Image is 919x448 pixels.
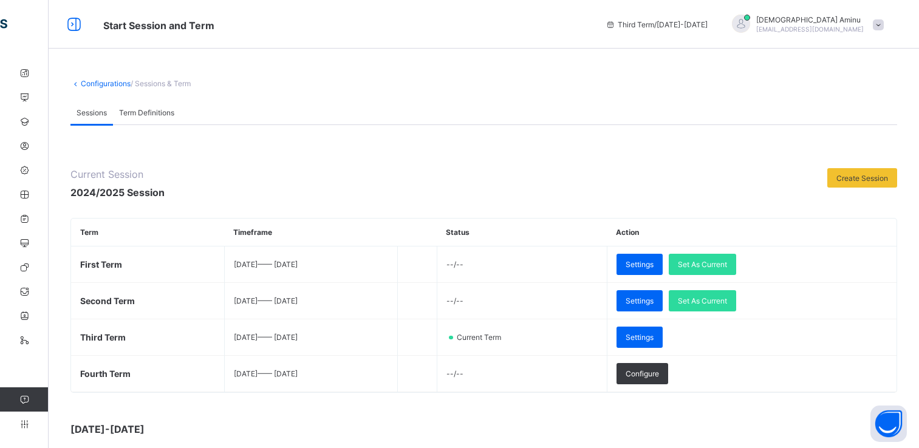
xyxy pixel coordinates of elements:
[234,369,298,378] span: [DATE] —— [DATE]
[70,168,165,180] span: Current Session
[437,356,607,392] td: --/--
[70,423,313,435] span: [DATE]-[DATE]
[80,368,131,379] span: Fourth Term
[81,79,131,88] a: Configurations
[678,296,727,305] span: Set As Current
[103,19,214,32] span: Start Session and Term
[80,296,135,306] span: Second Term
[80,259,122,270] span: First Term
[836,174,888,183] span: Create Session
[626,369,659,378] span: Configure
[678,260,727,269] span: Set As Current
[437,283,607,319] td: --/--
[70,186,165,199] span: 2024/2025 Session
[437,246,607,283] td: --/--
[606,20,708,29] span: session/term information
[720,15,890,35] div: HafsahAminu
[607,219,897,246] th: Action
[870,406,907,442] button: Open asap
[119,108,174,117] span: Term Definitions
[234,333,298,342] span: [DATE] —— [DATE]
[756,25,864,33] span: [EMAIL_ADDRESS][DOMAIN_NAME]
[77,108,107,117] span: Sessions
[80,332,126,342] span: Third Term
[456,333,508,342] span: Current Term
[437,219,607,246] th: Status
[756,15,864,24] span: [DEMOGRAPHIC_DATA] Aminu
[234,296,298,305] span: [DATE] —— [DATE]
[626,333,654,342] span: Settings
[71,219,224,246] th: Term
[131,79,191,88] span: / Sessions & Term
[224,219,397,246] th: Timeframe
[234,260,298,269] span: [DATE] —— [DATE]
[626,260,654,269] span: Settings
[626,296,654,305] span: Settings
